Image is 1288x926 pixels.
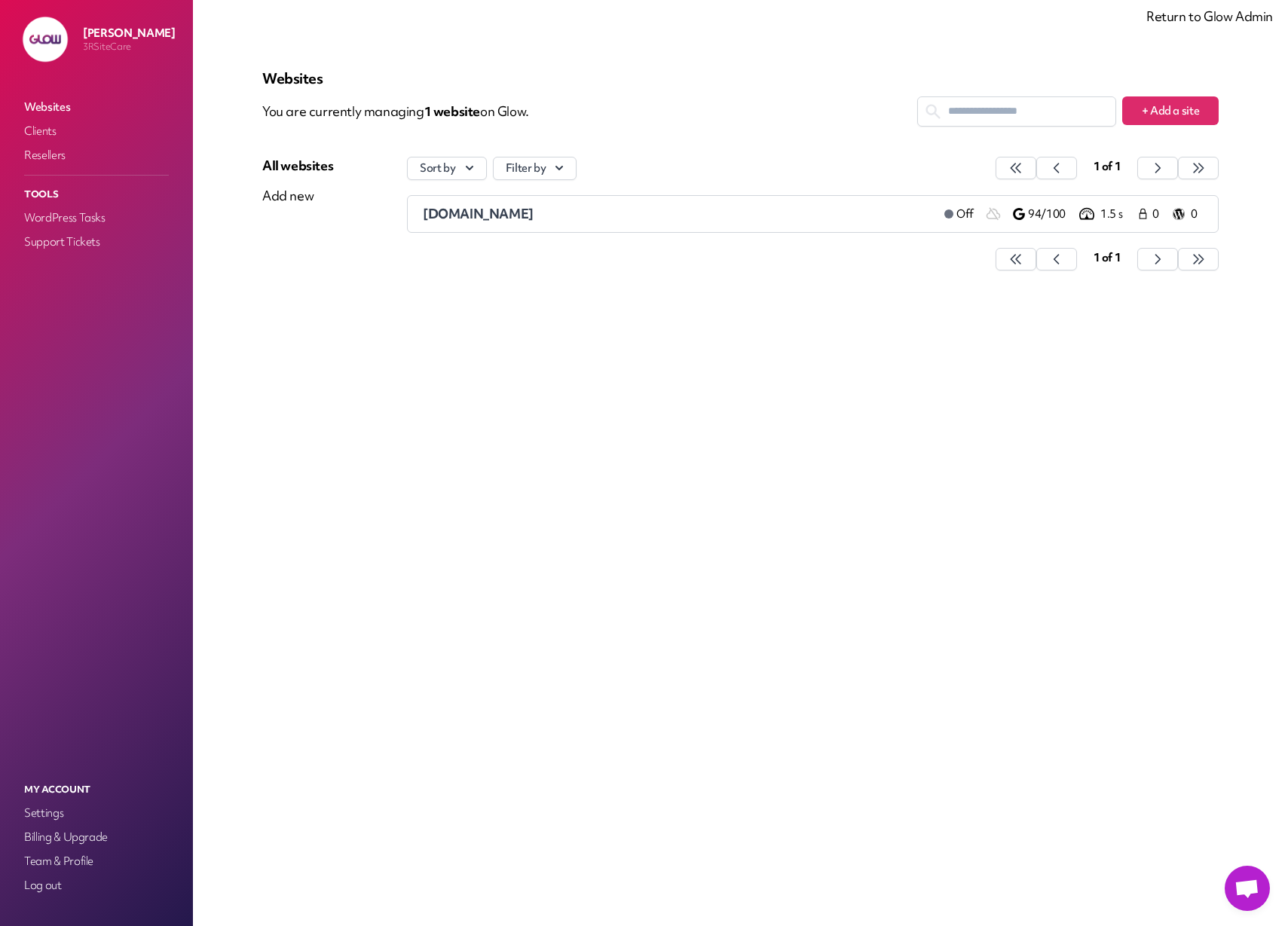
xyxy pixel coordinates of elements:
[1225,866,1270,911] a: Open chat
[21,121,172,142] a: Clients
[956,206,974,222] span: Off
[262,187,333,205] div: Add new
[423,205,932,223] a: [DOMAIN_NAME]
[21,780,172,799] p: My Account
[407,157,487,180] button: Sort by
[83,26,175,41] p: [PERSON_NAME]
[262,157,333,175] div: All websites
[1146,8,1273,25] a: Return to Glow Admin
[1013,205,1137,223] a: 94/100 1.5 s
[21,802,172,824] a: Settings
[932,205,986,223] a: Off
[1100,206,1137,222] p: 1.5 s
[21,96,172,118] a: Websites
[1028,206,1076,222] p: 94/100
[1152,206,1164,222] span: 0
[262,96,917,127] p: You are currently managing on Glow.
[1094,159,1121,174] span: 1 of 1
[21,827,172,848] a: Billing & Upgrade
[1094,250,1121,265] span: 1 of 1
[21,207,172,228] a: WordPress Tasks
[262,69,1219,87] p: Websites
[83,41,175,53] p: 3RSiteCare
[1122,96,1219,125] button: + Add a site
[21,231,172,252] a: Support Tickets
[21,875,172,896] a: Log out
[424,102,480,120] span: 1 website
[423,205,534,222] span: [DOMAIN_NAME]
[21,851,172,872] a: Team & Profile
[21,185,172,204] p: Tools
[1173,205,1203,223] a: 0
[1137,205,1167,223] a: 0
[21,145,172,166] a: Resellers
[1191,206,1203,222] p: 0
[493,157,577,180] button: Filter by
